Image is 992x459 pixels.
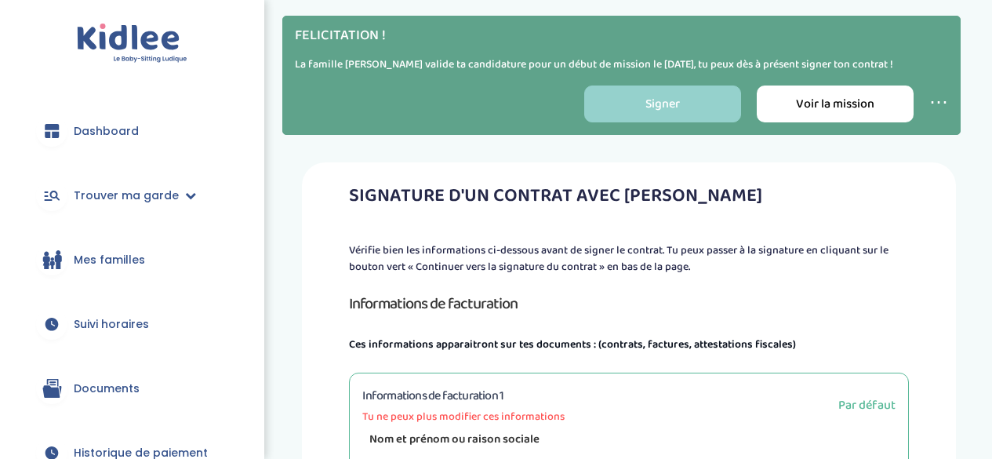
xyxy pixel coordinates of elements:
span: Documents [74,381,140,397]
h3: SIGNATURE D'UN CONTRAT AVEC [PERSON_NAME] [349,186,908,206]
span: Suivi horaires [74,316,149,333]
a: ⋯ [929,88,948,118]
label: Nom et prénom ou raison sociale [362,428,547,453]
a: Dashboard [24,103,241,159]
span: Mes familles [74,252,145,268]
span: Tu ne peux plus modifier ces informations [362,409,565,425]
p: La famille [PERSON_NAME] valide ta candidature pour un début de mission le [DATE], tu peux dès à ... [295,56,948,73]
h3: Informations de facturation 1 [362,386,565,406]
p: Ces informations apparaitront sur tes documents : (contrats, factures, attestations fiscales) [349,335,908,354]
span: Dashboard [74,123,139,140]
span: Trouver ma garde [74,188,179,204]
a: Documents [24,360,241,417]
h1: Informations de facturation [349,291,908,316]
p: Vérifie bien les informations ci-dessous avant de signer le contrat. Tu peux passer à la signatur... [349,242,908,275]
span: Par défaut [838,395,896,415]
a: Suivi horaires [24,296,241,352]
h4: FELICITATION ! [295,28,948,44]
a: Signer [584,86,741,122]
span: Voir la mission [796,94,874,114]
a: Trouver ma garde [24,167,241,224]
img: logo.svg [77,24,187,64]
a: Voir la mission [757,86,914,122]
a: Mes familles [24,231,241,288]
